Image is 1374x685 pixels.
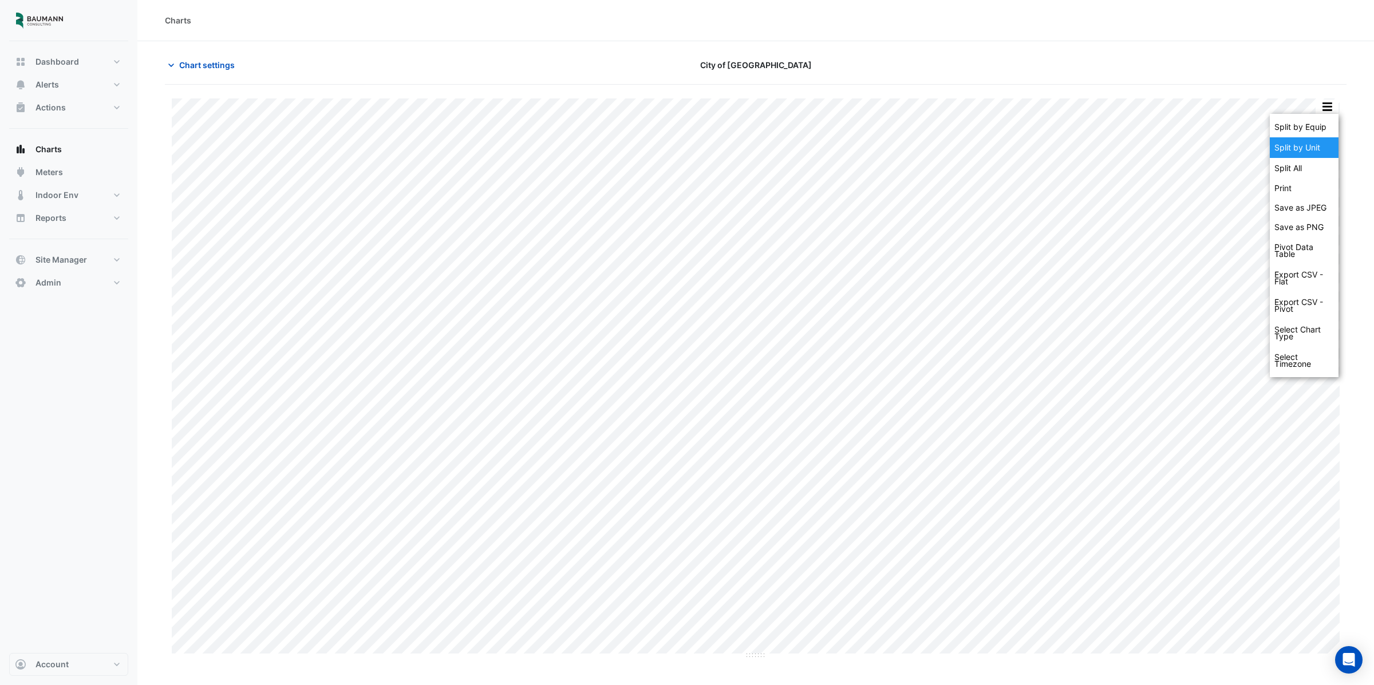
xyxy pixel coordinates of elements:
button: Reports [9,207,128,229]
span: Actions [35,102,66,113]
div: Pivot Data Table [1270,237,1339,264]
span: Charts [35,144,62,155]
div: Export CSV - Pivot [1270,292,1339,319]
button: Charts [9,138,128,161]
div: Data series of the same equipment displayed on the same chart, except for binary data [1270,117,1339,137]
button: Actions [9,96,128,119]
button: Chart settings [165,55,242,75]
span: Indoor Env [35,189,78,201]
span: Reports [35,212,66,224]
app-icon: Admin [15,277,26,288]
button: Site Manager [9,248,128,271]
app-icon: Alerts [15,79,26,90]
span: Meters [35,167,63,178]
span: City of [GEOGRAPHIC_DATA] [700,59,812,71]
div: Select Timezone [1270,347,1339,374]
div: Print [1270,179,1339,198]
span: Chart settings [179,59,235,71]
div: Export CSV - Flat [1270,264,1339,292]
div: Select Chart Type [1270,319,1339,347]
div: Charts [165,14,191,26]
span: Dashboard [35,56,79,68]
app-icon: Meters [15,167,26,178]
app-icon: Site Manager [15,254,26,266]
div: Save as PNG [1270,217,1339,237]
button: Admin [9,271,128,294]
span: Site Manager [35,254,87,266]
app-icon: Indoor Env [15,189,26,201]
app-icon: Dashboard [15,56,26,68]
button: Alerts [9,73,128,96]
span: Alerts [35,79,59,90]
span: Account [35,659,69,670]
button: Indoor Env [9,184,128,207]
button: Meters [9,161,128,184]
app-icon: Reports [15,212,26,224]
app-icon: Charts [15,144,26,155]
div: Data series of the same unit displayed on the same chart, except for binary data [1270,137,1339,158]
button: More Options [1316,100,1339,114]
div: Save as JPEG [1270,198,1339,217]
button: Account [9,653,128,676]
img: Company Logo [14,9,65,32]
button: Dashboard [9,50,128,73]
app-icon: Actions [15,102,26,113]
div: Open Intercom Messenger [1335,646,1363,674]
span: Admin [35,277,61,288]
div: Each data series displayed its own chart, except alerts which are shown on top of non binary data... [1270,158,1339,179]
